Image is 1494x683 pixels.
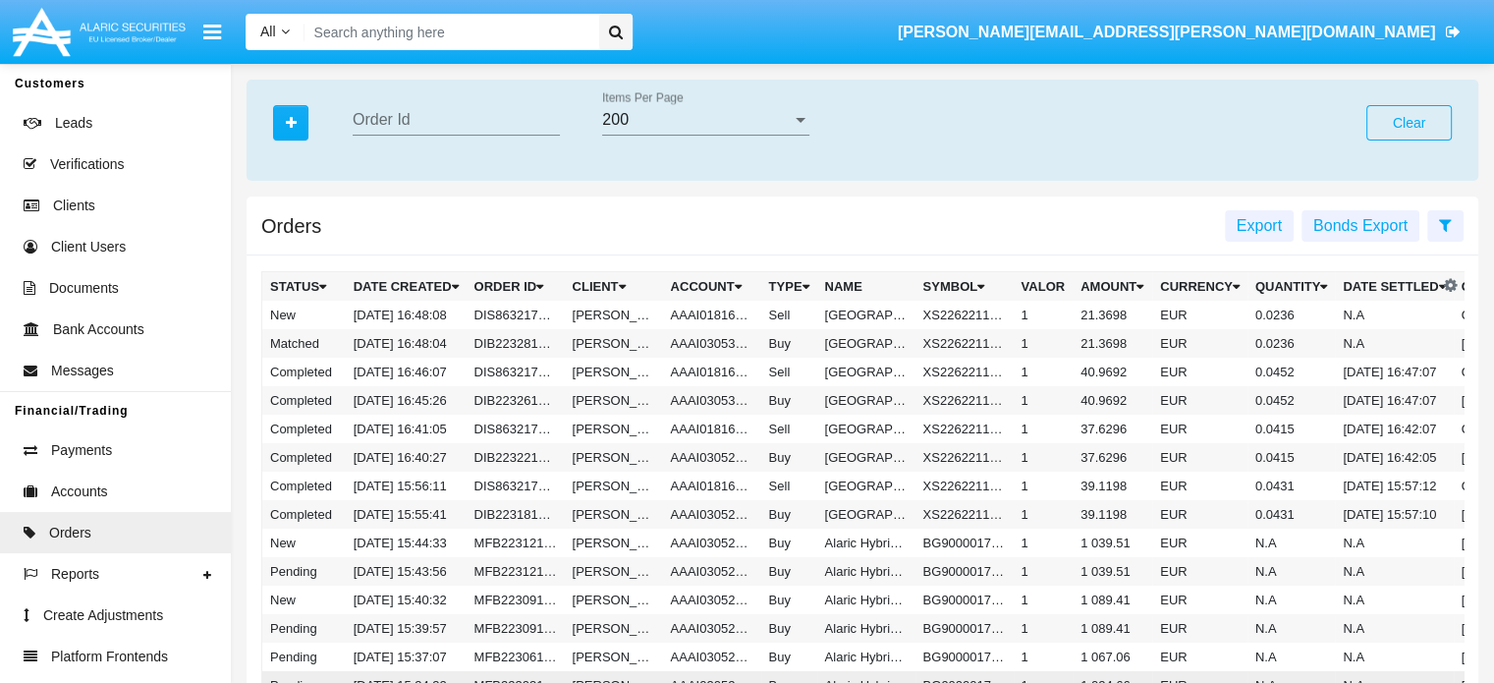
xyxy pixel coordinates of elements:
[53,196,95,216] span: Clients
[888,5,1469,60] a: [PERSON_NAME][EMAIL_ADDRESS][PERSON_NAME][DOMAIN_NAME]
[51,647,168,667] span: Platform Frontends
[246,22,304,42] a: All
[51,440,112,461] span: Payments
[51,482,108,502] span: Accounts
[51,237,126,257] span: Client Users
[43,605,163,626] span: Create Adjustments
[10,3,189,61] img: Logo image
[49,278,119,299] span: Documents
[55,113,92,134] span: Leads
[898,24,1436,40] span: [PERSON_NAME][EMAIL_ADDRESS][PERSON_NAME][DOMAIN_NAME]
[49,523,91,543] span: Orders
[51,361,114,381] span: Messages
[53,319,144,340] span: Bank Accounts
[50,154,124,175] span: Verifications
[51,564,99,585] span: Reports
[304,14,592,50] input: Search
[260,24,276,39] span: All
